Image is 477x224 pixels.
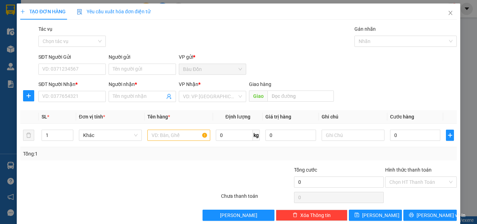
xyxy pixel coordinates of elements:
[203,210,274,221] button: [PERSON_NAME]
[147,130,210,141] input: VD: Bàn, Ghế
[265,130,316,141] input: 0
[362,211,399,219] span: [PERSON_NAME]
[42,114,47,120] span: SL
[446,132,454,138] span: plus
[20,9,66,14] span: TẠO ĐƠN HÀNG
[23,93,34,99] span: plus
[253,130,260,141] span: kg
[446,130,454,141] button: plus
[183,64,242,74] span: Bàu Đồn
[319,110,387,124] th: Ghi chú
[23,150,185,158] div: Tổng: 1
[249,81,271,87] span: Giao hàng
[354,212,359,218] span: save
[38,26,52,32] label: Tác vụ
[417,211,465,219] span: [PERSON_NAME] và In
[385,167,432,173] label: Hình thức thanh toán
[83,130,138,140] span: Khác
[294,167,317,173] span: Tổng cước
[349,210,402,221] button: save[PERSON_NAME]
[220,211,257,219] span: [PERSON_NAME]
[20,9,25,14] span: plus
[179,53,246,61] div: VP gửi
[79,114,105,120] span: Đơn vị tính
[23,130,34,141] button: delete
[220,192,293,204] div: Chưa thanh toán
[225,114,250,120] span: Định lượng
[38,53,106,61] div: SĐT Người Gửi
[322,130,384,141] input: Ghi Chú
[38,80,106,88] div: SĐT Người Nhận
[249,91,267,102] span: Giao
[77,9,82,15] img: icon
[300,211,331,219] span: Xóa Thông tin
[265,114,291,120] span: Giá trị hàng
[77,9,151,14] span: Yêu cầu xuất hóa đơn điện tử
[409,212,414,218] span: printer
[390,114,414,120] span: Cước hàng
[448,10,453,16] span: close
[23,90,34,101] button: plus
[109,80,176,88] div: Người nhận
[267,91,334,102] input: Dọc đường
[403,210,457,221] button: printer[PERSON_NAME] và In
[293,212,298,218] span: delete
[354,26,376,32] label: Gán nhãn
[109,53,176,61] div: Người gửi
[441,3,460,23] button: Close
[147,114,170,120] span: Tên hàng
[276,210,347,221] button: deleteXóa Thông tin
[179,81,198,87] span: VP Nhận
[166,94,172,99] span: user-add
